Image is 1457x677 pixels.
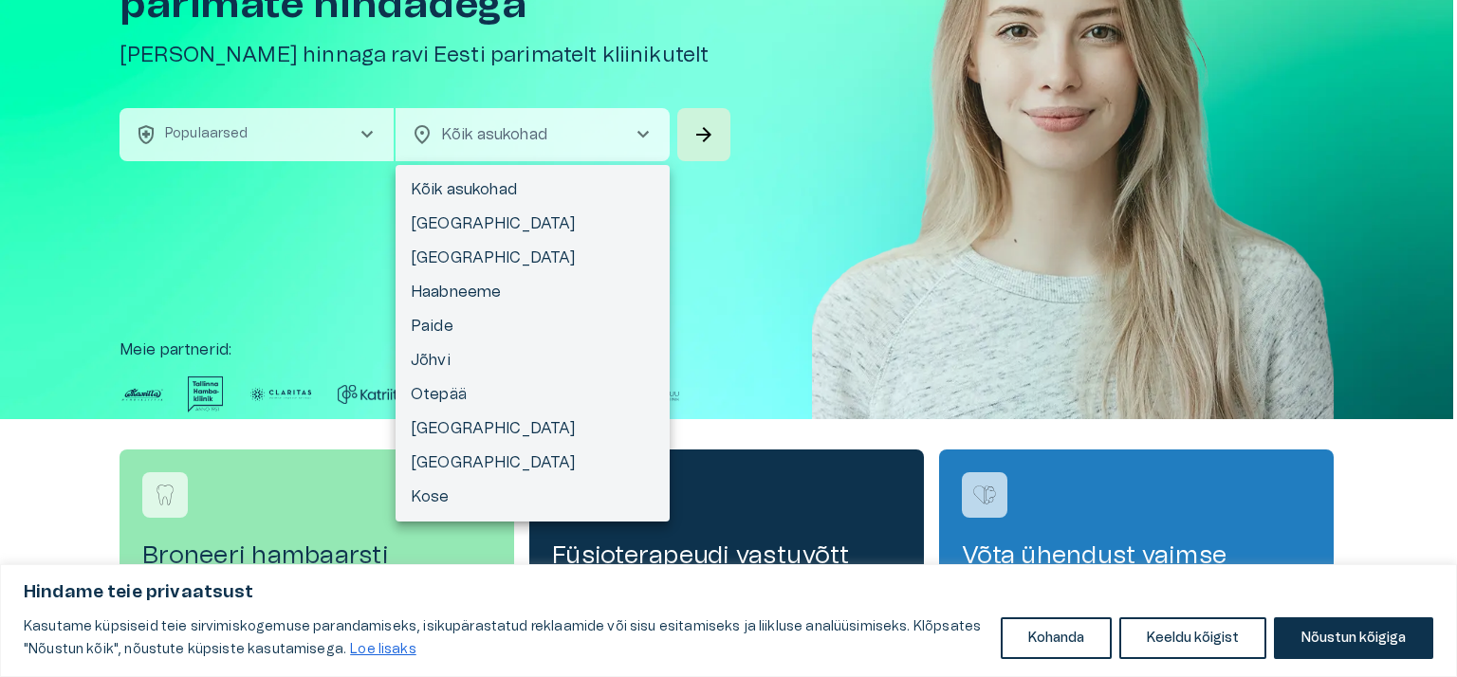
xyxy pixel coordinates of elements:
[396,480,670,514] li: Kose
[24,615,987,661] p: Kasutame küpsiseid teie sirvimiskogemuse parandamiseks, isikupärastatud reklaamide või sisu esita...
[396,241,670,275] li: [GEOGRAPHIC_DATA]
[396,343,670,377] li: Jõhvi
[1001,617,1112,659] button: Kohanda
[396,412,670,446] li: [GEOGRAPHIC_DATA]
[349,642,417,657] a: Loe lisaks
[396,207,670,241] li: [GEOGRAPHIC_DATA]
[396,173,670,207] li: Kõik asukohad
[1274,617,1433,659] button: Nõustun kõigiga
[24,581,1433,604] p: Hindame teie privaatsust
[396,446,670,480] li: [GEOGRAPHIC_DATA]
[396,377,670,412] li: Otepää
[396,309,670,343] li: Paide
[1119,617,1266,659] button: Keeldu kõigist
[97,15,125,30] span: Help
[396,275,670,309] li: Haabneeme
